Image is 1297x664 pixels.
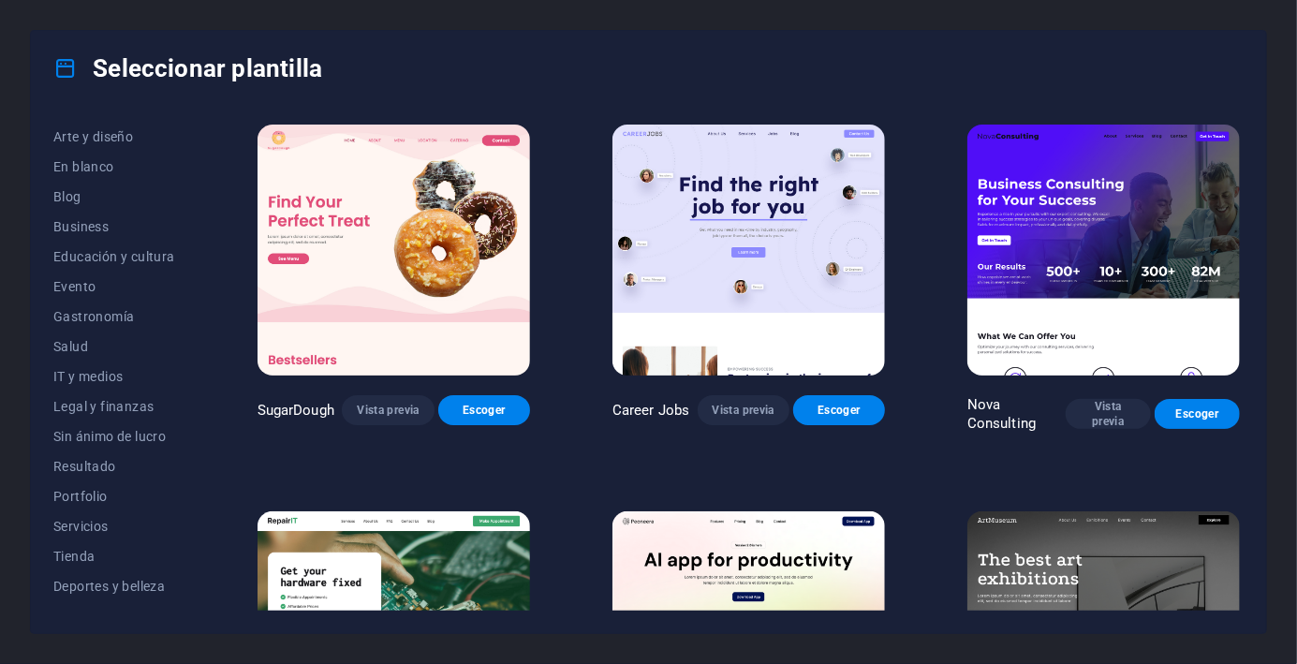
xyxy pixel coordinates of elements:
span: Escoger [453,403,515,418]
span: Salud [53,339,175,354]
button: Escoger [793,395,885,425]
p: Nova Consulting [967,395,1066,433]
button: Escoger [1155,399,1240,429]
button: Arte y diseño [53,122,175,152]
span: Comercios [53,609,175,624]
span: Business [53,219,175,234]
span: Resultado [53,459,175,474]
p: SugarDough [258,401,334,420]
img: SugarDough [258,125,530,376]
button: Business [53,212,175,242]
button: En blanco [53,152,175,182]
img: Nova Consulting [967,125,1240,376]
span: Gastronomía [53,309,175,324]
span: Servicios [53,519,175,534]
img: Career Jobs [612,125,885,376]
span: Vista previa [357,403,419,418]
span: Vista previa [713,403,774,418]
button: Portfolio [53,481,175,511]
button: Salud [53,332,175,362]
button: Resultado [53,451,175,481]
span: Escoger [808,403,870,418]
span: Portfolio [53,489,175,504]
button: Sin ánimo de lucro [53,421,175,451]
button: Comercios [53,601,175,631]
button: Gastronomía [53,302,175,332]
button: Educación y cultura [53,242,175,272]
h4: Seleccionar plantilla [53,53,322,83]
button: Escoger [438,395,530,425]
span: Sin ánimo de lucro [53,429,175,444]
span: Blog [53,189,175,204]
button: Deportes y belleza [53,571,175,601]
span: Vista previa [1081,399,1136,429]
span: Legal y finanzas [53,399,175,414]
button: Blog [53,182,175,212]
span: Escoger [1170,406,1225,421]
button: Evento [53,272,175,302]
button: Vista previa [698,395,789,425]
span: Tienda [53,549,175,564]
button: Tienda [53,541,175,571]
button: Legal y finanzas [53,391,175,421]
button: Vista previa [342,395,434,425]
button: Servicios [53,511,175,541]
span: Deportes y belleza [53,579,175,594]
span: Evento [53,279,175,294]
span: Arte y diseño [53,129,175,144]
p: Career Jobs [612,401,690,420]
button: Vista previa [1066,399,1151,429]
span: Educación y cultura [53,249,175,264]
span: En blanco [53,159,175,174]
span: IT y medios [53,369,175,384]
button: IT y medios [53,362,175,391]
